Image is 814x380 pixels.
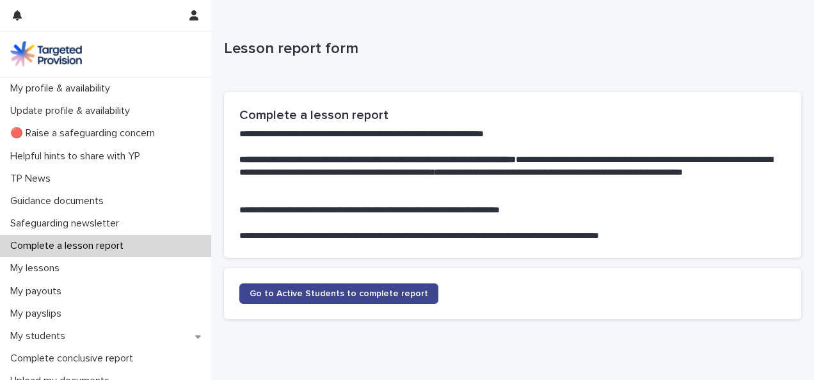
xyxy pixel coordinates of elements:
[10,41,82,67] img: M5nRWzHhSzIhMunXDL62
[5,150,150,162] p: Helpful hints to share with YP
[224,40,796,58] p: Lesson report form
[5,262,70,274] p: My lessons
[250,289,428,298] span: Go to Active Students to complete report
[5,83,120,95] p: My profile & availability
[5,105,140,117] p: Update profile & availability
[5,240,134,252] p: Complete a lesson report
[5,127,165,139] p: 🔴 Raise a safeguarding concern
[5,330,76,342] p: My students
[5,285,72,297] p: My payouts
[239,107,786,123] h2: Complete a lesson report
[239,283,438,304] a: Go to Active Students to complete report
[5,352,143,365] p: Complete conclusive report
[5,173,61,185] p: TP News
[5,218,129,230] p: Safeguarding newsletter
[5,308,72,320] p: My payslips
[5,195,114,207] p: Guidance documents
